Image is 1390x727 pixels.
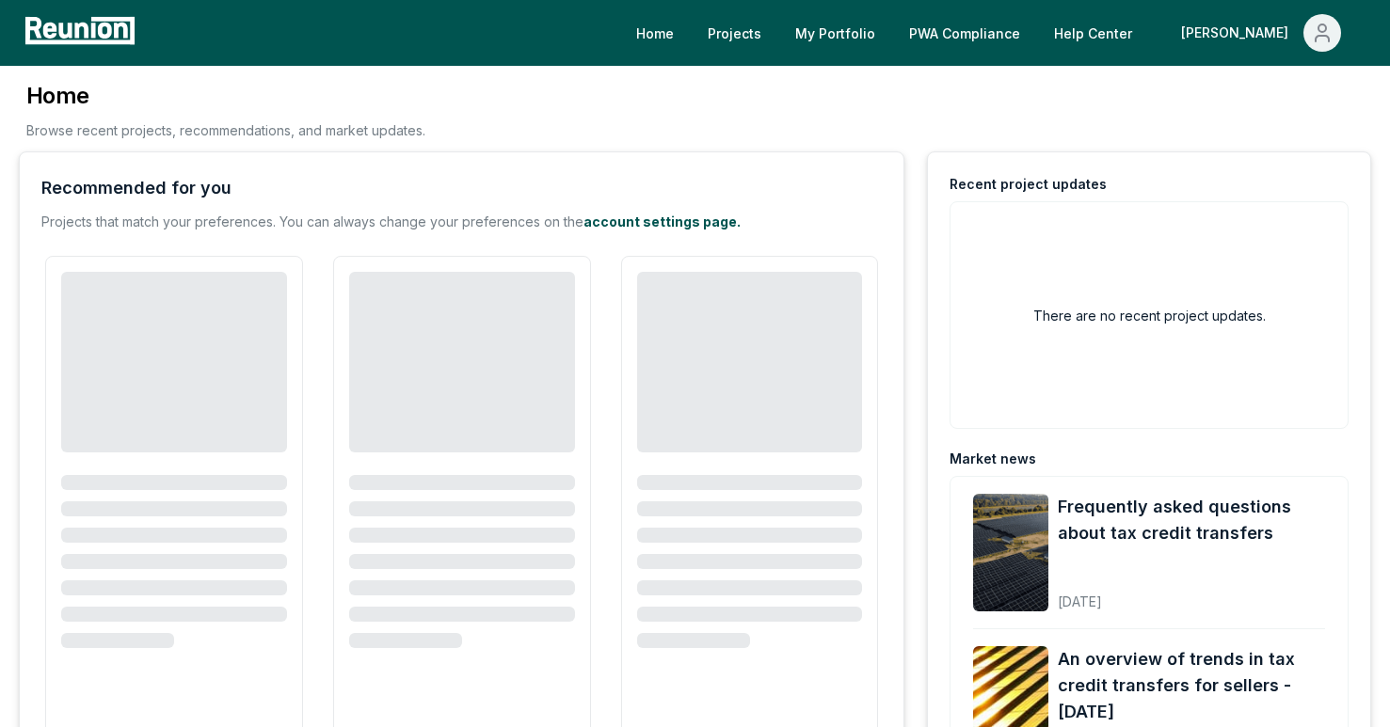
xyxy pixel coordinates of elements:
nav: Main [621,14,1371,52]
a: PWA Compliance [894,14,1035,52]
a: Home [621,14,689,52]
button: [PERSON_NAME] [1166,14,1356,52]
div: Recommended for you [41,175,232,201]
a: Help Center [1039,14,1147,52]
div: [DATE] [1058,578,1325,611]
a: account settings page. [583,213,741,229]
span: Projects that match your preferences. You can always change your preferences on the [41,213,583,229]
a: My Portfolio [780,14,890,52]
a: Projects [693,14,776,52]
p: Browse recent projects, recommendations, and market updates. [26,120,425,140]
a: An overview of trends in tax credit transfers for sellers - [DATE] [1058,646,1325,725]
h2: There are no recent project updates. [1033,306,1266,325]
img: Frequently asked questions about tax credit transfers [973,494,1048,611]
h3: Home [26,81,425,111]
div: Market news [950,450,1036,468]
div: Recent project updates [950,175,1107,194]
div: [PERSON_NAME] [1181,14,1296,52]
a: Frequently asked questions about tax credit transfers [1058,494,1325,546]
